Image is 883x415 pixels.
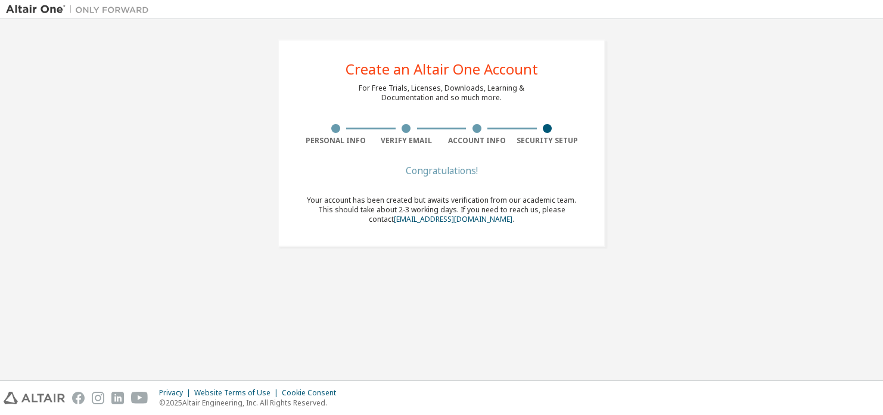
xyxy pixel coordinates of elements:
img: altair_logo.svg [4,392,65,404]
img: Altair One [6,4,155,16]
div: Create an Altair One Account [346,62,538,76]
div: Security Setup [512,136,583,145]
img: youtube.svg [131,392,148,404]
img: instagram.svg [92,392,104,404]
div: Account Info [441,136,512,145]
div: Congratulations! [300,167,583,174]
div: Cookie Consent [282,388,343,398]
img: facebook.svg [72,392,85,404]
img: linkedin.svg [111,392,124,404]
div: Privacy [159,388,194,398]
a: [EMAIL_ADDRESS][DOMAIN_NAME] [394,214,512,224]
div: For Free Trials, Licenses, Downloads, Learning & Documentation and so much more. [359,83,524,103]
div: Verify Email [371,136,442,145]
div: Personal Info [300,136,371,145]
span: Your account has been created but awaits verification from our academic team. This should take ab... [307,195,576,224]
p: © 2025 Altair Engineering, Inc. All Rights Reserved. [159,398,343,408]
div: Website Terms of Use [194,388,282,398]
